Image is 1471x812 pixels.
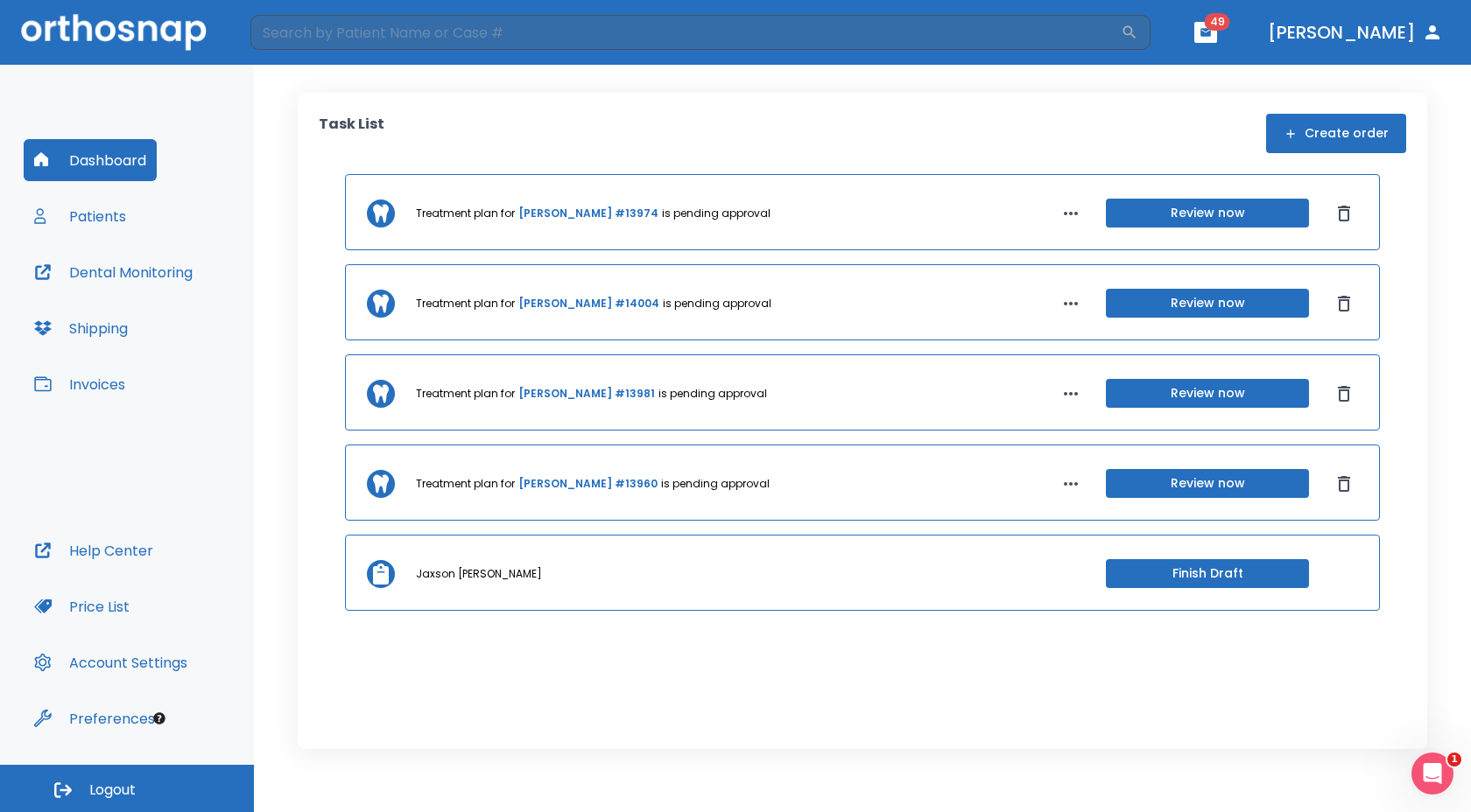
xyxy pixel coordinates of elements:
p: Task List [319,114,384,153]
button: Review now [1106,289,1309,318]
button: Finish Draft [1106,559,1309,588]
div: Tooltip anchor [151,710,167,726]
button: Dashboard [24,139,157,181]
button: Preferences [24,697,165,739]
button: Shipping [24,307,138,349]
p: Treatment plan for [416,386,515,402]
span: Logout [89,780,136,800]
button: Price List [24,585,140,627]
button: Dismiss [1330,470,1358,498]
p: is pending approval [658,386,767,402]
p: Treatment plan for [416,206,515,221]
a: [PERSON_NAME] #13974 [518,206,658,221]
p: Treatment plan for [416,296,515,311]
button: Dismiss [1330,290,1358,318]
p: Treatment plan for [416,476,515,492]
button: Review now [1106,379,1309,408]
img: Orthosnap [21,14,207,50]
a: [PERSON_NAME] #13981 [518,386,655,402]
a: [PERSON_NAME] #13960 [518,476,658,492]
button: Invoices [24,363,136,405]
button: Help Center [24,529,164,571]
iframe: Intercom live chat [1411,752,1453,794]
span: 49 [1205,13,1230,31]
a: [PERSON_NAME] #14004 [518,296,659,311]
button: Dismiss [1330,380,1358,408]
span: 1 [1447,752,1461,766]
p: is pending approval [661,476,770,492]
p: is pending approval [663,296,771,311]
button: Dental Monitoring [24,251,203,293]
button: [PERSON_NAME] [1261,17,1450,48]
button: Dismiss [1330,199,1358,227]
button: Review now [1106,469,1309,498]
p: Jaxson [PERSON_NAME] [416,566,542,582]
button: Patients [24,195,137,237]
button: Review now [1106,199,1309,227]
input: Search by Patient Name or Case # [250,15,1121,50]
button: Account Settings [24,641,198,683]
p: is pending approval [662,206,771,221]
button: Create order [1266,114,1406,153]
